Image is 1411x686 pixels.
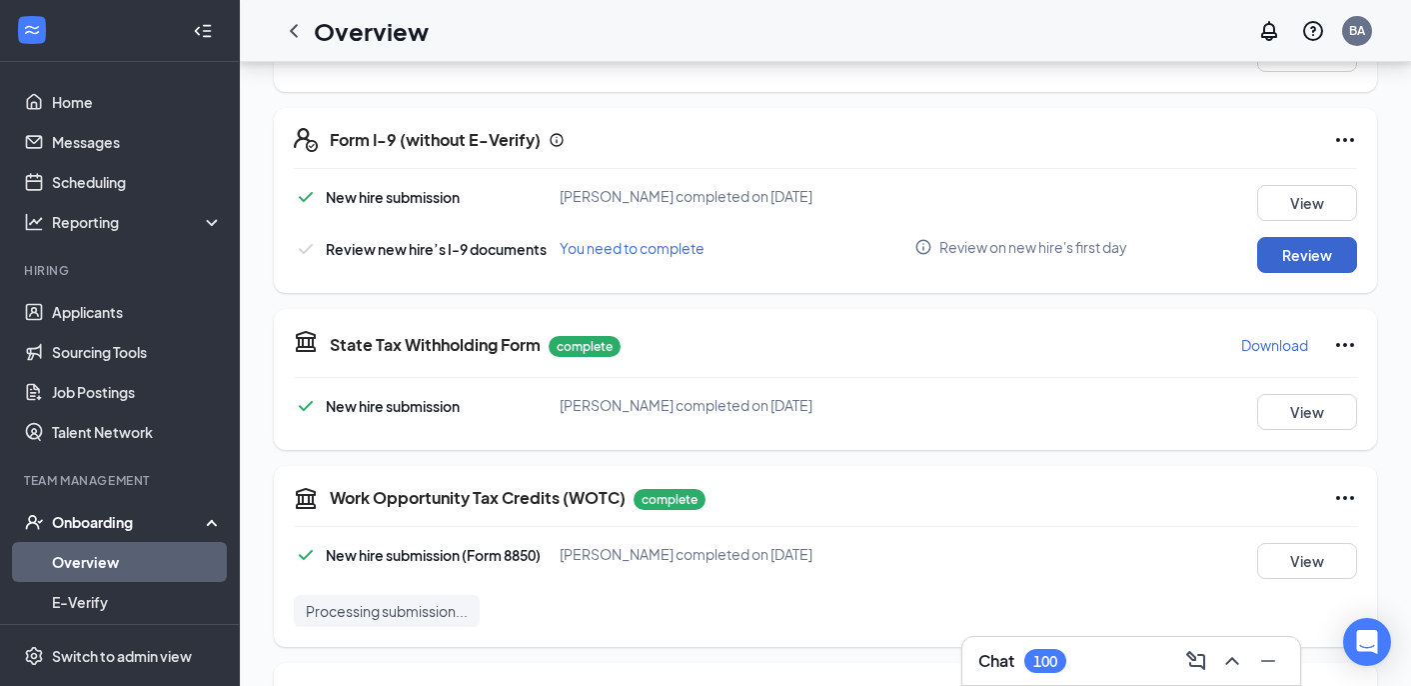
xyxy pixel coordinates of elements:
[1257,185,1357,221] button: View
[560,239,705,257] span: You need to complete
[1257,394,1357,430] button: View
[1301,19,1325,43] svg: QuestionInfo
[294,329,318,353] svg: TaxGovernmentIcon
[294,543,318,567] svg: Checkmark
[1333,486,1357,510] svg: Ellipses
[24,646,44,666] svg: Settings
[549,336,621,357] p: complete
[52,212,224,232] div: Reporting
[1240,329,1309,361] button: Download
[326,397,460,415] span: New hire submission
[1257,543,1357,579] button: View
[330,487,626,509] h5: Work Opportunity Tax Credits (WOTC)
[1257,19,1281,43] svg: Notifications
[294,185,318,209] svg: Checkmark
[1033,653,1057,670] div: 100
[1349,22,1365,39] div: BA
[52,122,223,162] a: Messages
[560,545,812,563] span: [PERSON_NAME] completed on [DATE]
[52,372,223,412] a: Job Postings
[1257,237,1357,273] button: Review
[193,21,213,41] svg: Collapse
[560,396,812,414] span: [PERSON_NAME] completed on [DATE]
[24,472,219,489] div: Team Management
[314,14,429,48] h1: Overview
[294,394,318,418] svg: Checkmark
[1180,645,1212,677] button: ComposeMessage
[549,132,565,148] svg: Info
[326,188,460,206] span: New hire submission
[294,237,318,261] svg: Checkmark
[1241,335,1308,355] p: Download
[52,332,223,372] a: Sourcing Tools
[1184,649,1208,673] svg: ComposeMessage
[1252,645,1284,677] button: Minimize
[1256,649,1280,673] svg: Minimize
[294,486,318,510] svg: TaxGovernmentIcon
[52,292,223,332] a: Applicants
[52,646,192,666] div: Switch to admin view
[939,237,1127,257] span: Review on new hire's first day
[1333,333,1357,357] svg: Ellipses
[560,187,812,205] span: [PERSON_NAME] completed on [DATE]
[52,162,223,202] a: Scheduling
[1220,649,1244,673] svg: ChevronUp
[326,546,541,564] span: New hire submission (Form 8850)
[294,128,318,152] svg: FormI9EVerifyIcon
[282,19,306,43] svg: ChevronLeft
[24,262,219,279] div: Hiring
[52,82,223,122] a: Home
[914,238,932,256] svg: Info
[306,601,468,621] span: Processing submission...
[52,582,223,622] a: E-Verify
[52,412,223,452] a: Talent Network
[52,542,223,582] a: Overview
[634,489,705,510] p: complete
[24,212,44,232] svg: Analysis
[326,240,547,258] span: Review new hire’s I-9 documents
[22,20,42,40] svg: WorkstreamLogo
[24,512,44,532] svg: UserCheck
[330,334,541,356] h5: State Tax Withholding Form
[1216,645,1248,677] button: ChevronUp
[52,622,223,662] a: Onboarding Documents
[330,129,541,151] h5: Form I-9 (without E-Verify)
[1333,128,1357,152] svg: Ellipses
[978,650,1014,672] h3: Chat
[52,512,206,532] div: Onboarding
[1343,618,1391,666] div: Open Intercom Messenger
